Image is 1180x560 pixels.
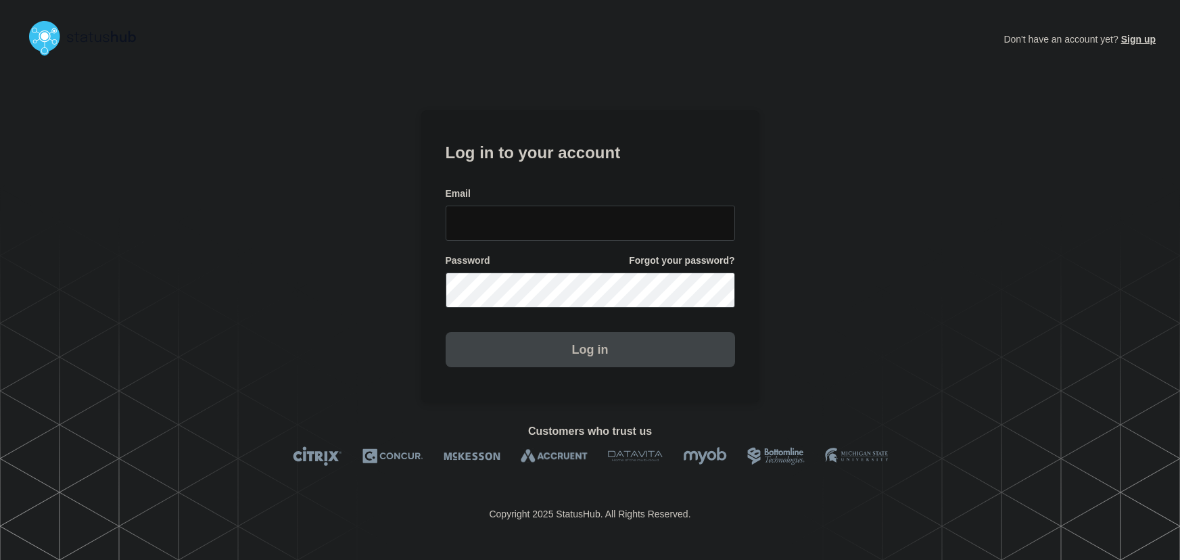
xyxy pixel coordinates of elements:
span: Password [446,254,490,267]
img: MSU logo [825,446,888,466]
img: Accruent logo [521,446,588,466]
p: Copyright 2025 StatusHub. All Rights Reserved. [489,509,690,519]
button: Log in [446,332,735,367]
img: Concur logo [362,446,423,466]
a: Forgot your password? [629,254,734,267]
img: Citrix logo [293,446,342,466]
img: StatusHub logo [24,16,153,60]
img: Bottomline logo [747,446,805,466]
h2: Customers who trust us [24,425,1156,438]
input: password input [446,273,735,308]
span: Email [446,187,471,200]
img: DataVita logo [608,446,663,466]
p: Don't have an account yet? [1004,23,1156,55]
h1: Log in to your account [446,139,735,164]
img: McKesson logo [444,446,500,466]
img: myob logo [683,446,727,466]
input: email input [446,206,735,241]
a: Sign up [1118,34,1156,45]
